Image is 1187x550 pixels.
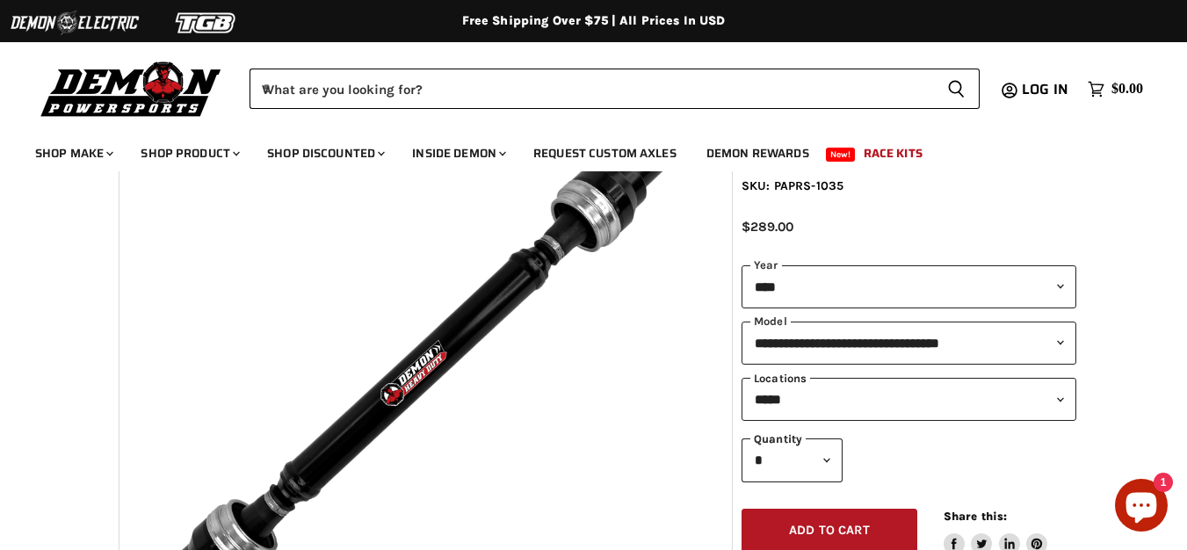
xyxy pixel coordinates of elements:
[520,135,690,171] a: Request Custom Axles
[141,6,272,40] img: TGB Logo 2
[1111,81,1143,98] span: $0.00
[742,219,793,235] span: $289.00
[826,148,856,162] span: New!
[22,128,1139,171] ul: Main menu
[1022,78,1068,100] span: Log in
[742,322,1076,365] select: modal-name
[250,69,980,109] form: Product
[742,177,1076,195] div: SKU: PAPRS-1035
[789,523,870,538] span: Add to cart
[22,135,124,171] a: Shop Make
[742,265,1076,308] select: year
[254,135,395,171] a: Shop Discounted
[1079,76,1152,102] a: $0.00
[250,69,933,109] input: When autocomplete results are available use up and down arrows to review and enter to select
[850,135,936,171] a: Race Kits
[399,135,517,171] a: Inside Demon
[944,510,1007,523] span: Share this:
[1014,82,1079,98] a: Log in
[693,135,822,171] a: Demon Rewards
[9,6,141,40] img: Demon Electric Logo 2
[127,135,250,171] a: Shop Product
[933,69,980,109] button: Search
[742,438,843,481] select: Quantity
[1110,479,1173,536] inbox-online-store-chat: Shopify online store chat
[742,378,1076,421] select: keys
[35,57,228,119] img: Demon Powersports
